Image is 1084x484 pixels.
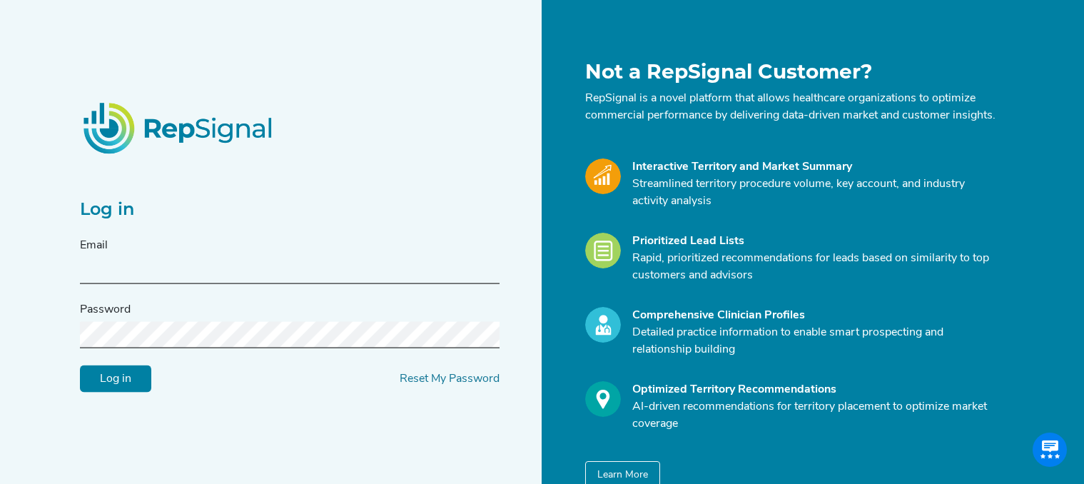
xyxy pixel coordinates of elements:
[632,398,996,433] p: AI-driven recommendations for territory placement to optimize market coverage
[632,233,996,250] div: Prioritized Lead Lists
[632,307,996,324] div: Comprehensive Clinician Profiles
[632,381,996,398] div: Optimized Territory Recommendations
[632,250,996,284] p: Rapid, prioritized recommendations for leads based on similarity to top customers and advisors
[585,158,621,194] img: Market_Icon.a700a4ad.svg
[632,324,996,358] p: Detailed practice information to enable smart prospecting and relationship building
[400,373,500,385] a: Reset My Password
[632,158,996,176] div: Interactive Territory and Market Summary
[585,381,621,417] img: Optimize_Icon.261f85db.svg
[585,233,621,268] img: Leads_Icon.28e8c528.svg
[585,90,996,124] p: RepSignal is a novel platform that allows healthcare organizations to optimize commercial perform...
[66,85,293,171] img: RepSignalLogo.20539ed3.png
[80,365,151,393] input: Log in
[80,199,500,220] h2: Log in
[585,60,996,84] h1: Not a RepSignal Customer?
[585,307,621,343] img: Profile_Icon.739e2aba.svg
[632,176,996,210] p: Streamlined territory procedure volume, key account, and industry activity analysis
[80,301,131,318] label: Password
[80,237,108,254] label: Email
